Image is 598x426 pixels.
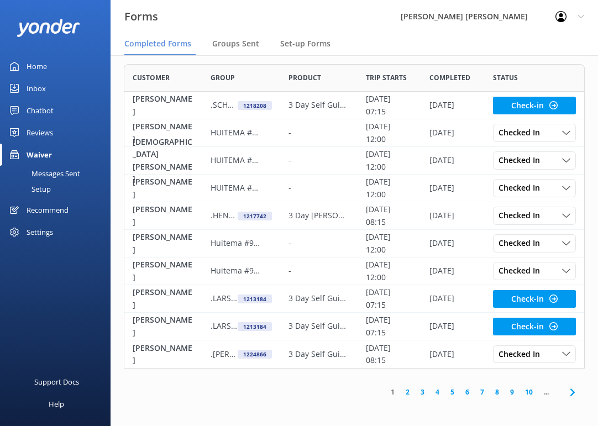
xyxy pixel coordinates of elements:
p: Huitema #978092 [211,237,261,249]
div: Recommend [27,199,69,221]
a: 2 [400,387,415,397]
p: [PERSON_NAME] [133,176,194,201]
a: 10 [520,387,538,397]
span: Checked In [499,154,547,166]
p: 3 Day Self Guided [PERSON_NAME] Walk (Early) [288,348,350,360]
a: 6 [460,387,475,397]
span: Checked In [499,209,547,222]
div: row [124,202,585,230]
p: [DATE] [429,292,454,304]
div: Settings [27,221,53,243]
div: row [124,119,585,147]
span: Checked In [499,127,547,139]
p: [DATE] 07:15 [366,314,413,339]
span: Checked In [499,348,547,360]
p: - [288,237,291,249]
p: 3 Day Self Guided [PERSON_NAME] Walk (Wednesdays) [288,292,350,304]
span: Checked In [499,237,547,249]
div: Chatbot [27,99,54,122]
p: [DATE] [429,154,454,166]
p: - [288,154,291,166]
p: HUITEMA #978092 [211,127,261,139]
p: Huitema #978092 [211,265,261,277]
div: Messages Sent [7,166,80,181]
button: Check-in [493,318,576,335]
p: [DATE] 12:00 [366,148,413,173]
a: Setup [7,181,111,197]
p: [PERSON_NAME] [133,203,194,228]
span: Product [288,72,321,83]
span: Checked In [499,265,547,277]
div: Support Docs [34,371,79,393]
p: - [288,127,291,139]
div: row [124,230,585,257]
span: Trip starts [366,72,407,83]
p: [DATE] 12:00 [366,259,413,283]
p: - [288,182,291,194]
div: row [124,92,585,119]
a: Messages Sent [7,166,111,181]
p: HUITEMA #978092 [211,154,261,166]
p: 3 Day [PERSON_NAME] Self Guided Walk (Early)- HOT DEAL [288,209,350,222]
p: [DATE] [429,99,454,111]
div: Setup [7,181,51,197]
span: Set-up Forms [280,38,331,49]
a: 9 [505,387,520,397]
p: [DATE] 08:15 [366,203,413,228]
div: Waiver [27,144,52,166]
a: 5 [445,387,460,397]
div: row [124,313,585,340]
p: [DATE] [429,265,454,277]
p: [PERSON_NAME] [133,259,194,283]
div: Reviews [27,122,53,144]
p: - [288,265,291,277]
a: 4 [430,387,445,397]
span: Completed Forms [124,38,191,49]
div: 1224866 [238,350,272,359]
span: Status [493,72,518,83]
p: .[PERSON_NAME]-FANTE280925 [211,348,238,360]
div: row [124,257,585,285]
div: row [124,340,585,368]
p: [PERSON_NAME] [133,120,194,145]
span: Groups Sent [212,38,259,49]
p: [DATE] [429,348,454,360]
a: 1 [385,387,400,397]
div: 1217742 [238,212,272,220]
span: Group [211,72,235,83]
p: [DATE] 08:15 [366,342,413,367]
p: HUITEMA #978092 [211,182,261,194]
div: row [124,175,585,202]
p: [DATE] 12:00 [366,120,413,145]
button: Check-in [493,97,576,114]
p: [DATE] [429,182,454,194]
div: grid [124,92,585,368]
img: yonder-white-logo.png [17,19,80,37]
p: [DATE] [429,320,454,332]
p: [DATE] 12:00 [366,176,413,201]
div: row [124,147,585,175]
h3: Forms [124,8,158,25]
p: [DATE] 07:15 [366,93,413,118]
span: Completed [429,72,470,83]
div: Help [49,393,64,415]
p: [PERSON_NAME] [133,314,194,339]
div: 1213184 [238,294,272,303]
div: Inbox [27,77,46,99]
p: 3 Day Self Guided [PERSON_NAME] Walk (Wednesdays) [288,320,350,332]
p: [DATE] [429,237,454,249]
p: .LARSEN240925 [211,292,238,304]
p: .SCHULLER240925 [211,99,238,111]
p: .HENSON280925 [211,209,238,222]
p: [DATE] [429,127,454,139]
button: Check-in [493,290,576,308]
p: [DATE] 07:15 [366,286,413,311]
span: ... [538,387,554,397]
p: [PERSON_NAME] [133,93,194,118]
p: [PERSON_NAME] [133,231,194,256]
p: .LARSEN240925 [211,320,238,332]
span: Checked In [499,182,547,194]
p: [PERSON_NAME] [133,286,194,311]
p: [DATE] 12:00 [366,231,413,256]
p: 3 Day Self Guided [PERSON_NAME] Walk (Wednesdays) [288,99,350,111]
